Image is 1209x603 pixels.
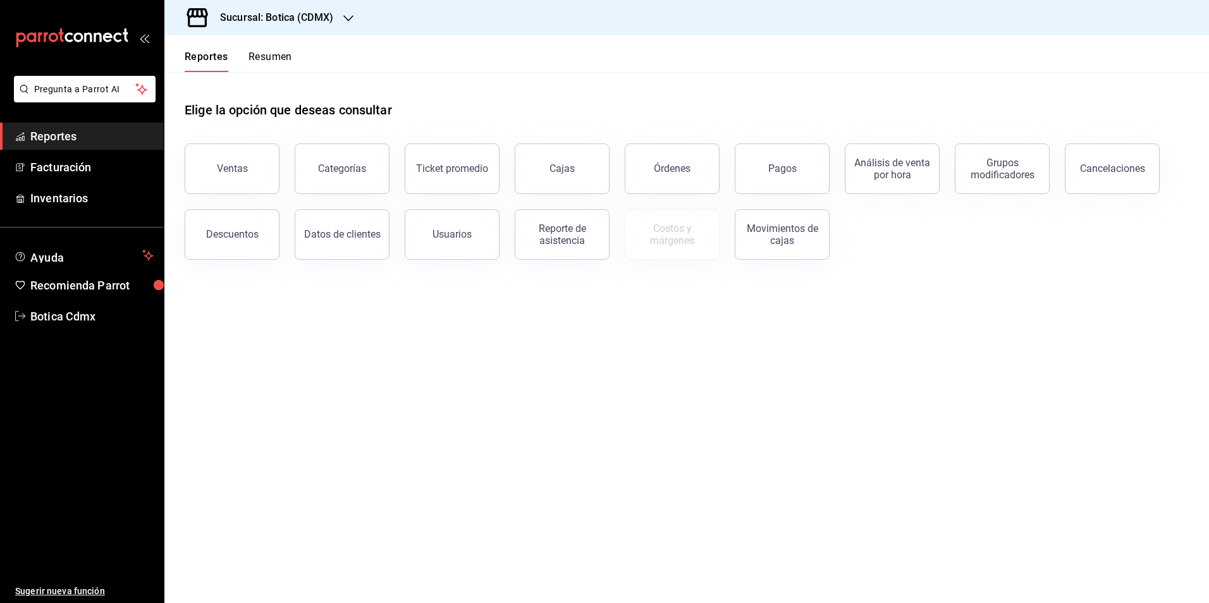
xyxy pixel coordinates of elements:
button: Ticket promedio [405,143,500,194]
div: Costos y márgenes [633,222,711,247]
div: Usuarios [433,228,472,240]
a: Cajas [515,143,610,194]
button: Cancelaciones [1065,143,1160,194]
div: Grupos modificadores [963,157,1041,181]
button: Pregunta a Parrot AI [14,76,156,102]
div: Ticket promedio [416,162,488,174]
div: Movimientos de cajas [743,222,821,247]
button: Pagos [735,143,830,194]
div: navigation tabs [185,51,292,72]
div: Análisis de venta por hora [853,157,931,181]
button: Reporte de asistencia [515,209,610,260]
span: Botica Cdmx [30,308,154,325]
div: Ventas [217,162,248,174]
div: Reporte de asistencia [523,222,601,247]
button: Usuarios [405,209,500,260]
span: Inventarios [30,190,154,207]
button: Análisis de venta por hora [845,143,940,194]
button: Datos de clientes [295,209,390,260]
button: Ventas [185,143,279,194]
span: Pregunta a Parrot AI [34,83,136,96]
div: Descuentos [206,228,259,240]
button: open_drawer_menu [139,33,149,43]
button: Categorías [295,143,390,194]
div: Datos de clientes [304,228,381,240]
div: Cancelaciones [1080,162,1145,174]
button: Resumen [249,51,292,72]
div: Órdenes [654,162,690,174]
div: Pagos [768,162,797,174]
span: Ayuda [30,248,137,263]
div: Categorías [318,162,366,174]
button: Reportes [185,51,228,72]
span: Reportes [30,128,154,145]
span: Sugerir nueva función [15,585,154,598]
h1: Elige la opción que deseas consultar [185,100,392,119]
span: Facturación [30,159,154,176]
span: Recomienda Parrot [30,277,154,294]
button: Descuentos [185,209,279,260]
button: Movimientos de cajas [735,209,830,260]
a: Pregunta a Parrot AI [9,92,156,105]
h3: Sucursal: Botica (CDMX) [210,10,333,25]
div: Cajas [549,161,575,176]
button: Contrata inventarios para ver este reporte [625,209,720,260]
button: Grupos modificadores [955,143,1050,194]
button: Órdenes [625,143,720,194]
